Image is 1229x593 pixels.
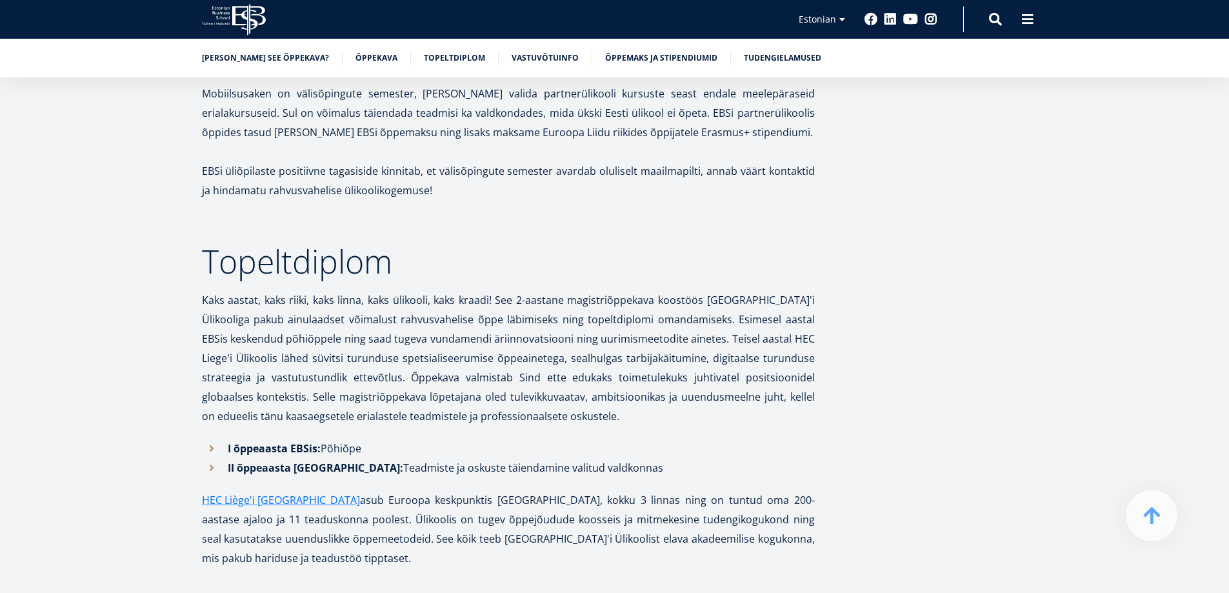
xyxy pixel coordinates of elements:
[202,245,815,277] h2: Topeltdiplom
[202,290,815,426] p: Kaks aastat, kaks riiki, kaks linna, kaks ülikooli, kaks kraadi! See 2-aastane magistriõppekava k...
[202,458,815,477] li: Teadmiste ja oskuste täiendamine valitud valdkonnas
[3,127,12,136] input: Rahvusvaheline ärijuhtimine ([GEOGRAPHIC_DATA])
[864,13,877,26] a: Facebook
[605,52,717,65] a: Õppemaks ja stipendiumid
[512,52,579,65] a: Vastuvõtuinfo
[355,52,397,65] a: Õppekava
[202,490,360,510] a: HEC Liège'i [GEOGRAPHIC_DATA]
[424,52,485,65] a: Topeltdiplom
[202,52,329,65] a: [PERSON_NAME] see õppekava?
[306,1,365,12] span: Perekonnanimi
[202,490,815,568] p: asub Euroopa keskpunktis [GEOGRAPHIC_DATA], kokku 3 linnas ning on tuntud oma 200-aastase ajaloo ...
[903,13,918,26] a: Youtube
[202,161,815,200] p: EBSi üliõpilaste positiivne tagasiside kinnitab, et välisõpingute semester avardab oluliselt maai...
[228,461,403,475] strong: II õppeaasta [GEOGRAPHIC_DATA]:
[744,52,821,65] a: Tudengielamused
[228,441,321,456] strong: I õppeaasta EBSis:
[15,126,213,138] span: Rahvusvaheline ärijuhtimine ([GEOGRAPHIC_DATA])
[924,13,937,26] a: Instagram
[202,84,815,142] p: Mobiilsusaken on välisõpingute semester, [PERSON_NAME] valida partnerülikooli kursuste seast enda...
[884,13,897,26] a: Linkedin
[202,439,815,458] li: Põhiõpe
